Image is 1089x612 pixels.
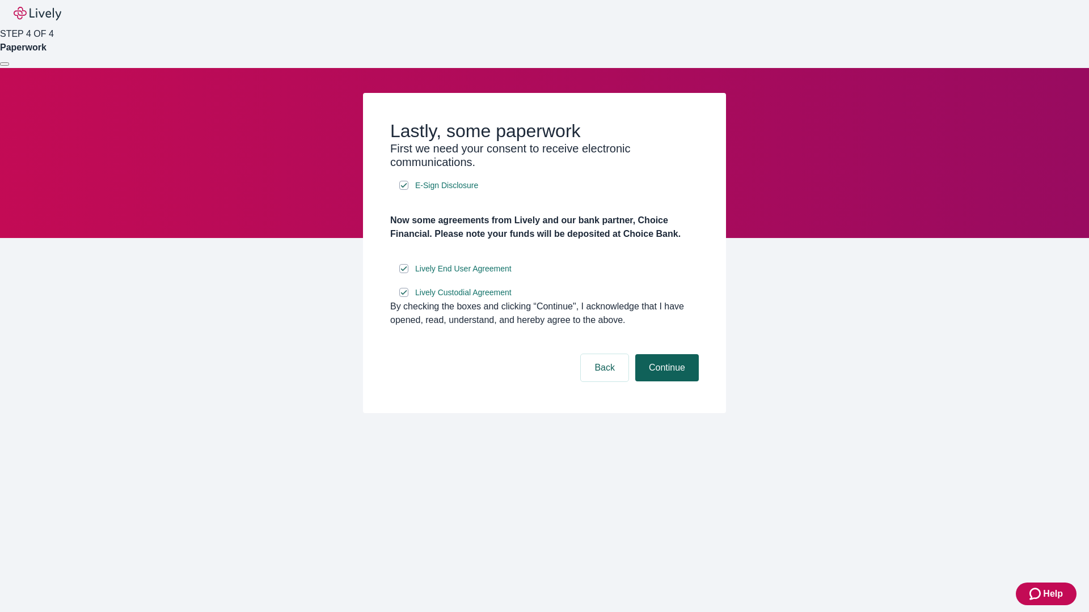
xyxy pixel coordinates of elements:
span: Help [1043,587,1063,601]
h2: Lastly, some paperwork [390,120,699,142]
a: e-sign disclosure document [413,178,480,193]
img: Lively [14,7,61,20]
div: By checking the boxes and clicking “Continue", I acknowledge that I have opened, read, understand... [390,300,699,327]
h3: First we need your consent to receive electronic communications. [390,142,699,169]
button: Back [581,354,628,381]
button: Continue [635,354,699,381]
span: E-Sign Disclosure [415,180,478,192]
button: Zendesk support iconHelp [1016,583,1077,605]
a: e-sign disclosure document [413,262,514,276]
a: e-sign disclosure document [413,286,514,300]
h4: Now some agreements from Lively and our bank partner, Choice Financial. Please note your funds wi... [390,214,699,241]
svg: Zendesk support icon [1029,587,1043,601]
span: Lively End User Agreement [415,263,512,275]
span: Lively Custodial Agreement [415,287,512,299]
